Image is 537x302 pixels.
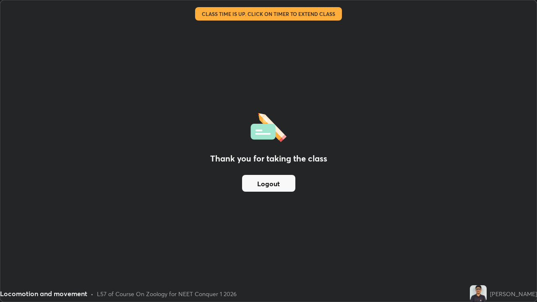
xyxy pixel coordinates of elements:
div: L57 of Course On Zoology for NEET Conquer 1 2026 [97,289,237,298]
h2: Thank you for taking the class [210,152,327,165]
img: 9d2f26b94d8741b488ea2bc745646483.jpg [470,285,487,302]
div: • [91,289,94,298]
div: [PERSON_NAME] [490,289,537,298]
button: Logout [242,175,295,192]
img: offlineFeedback.1438e8b3.svg [250,110,287,142]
